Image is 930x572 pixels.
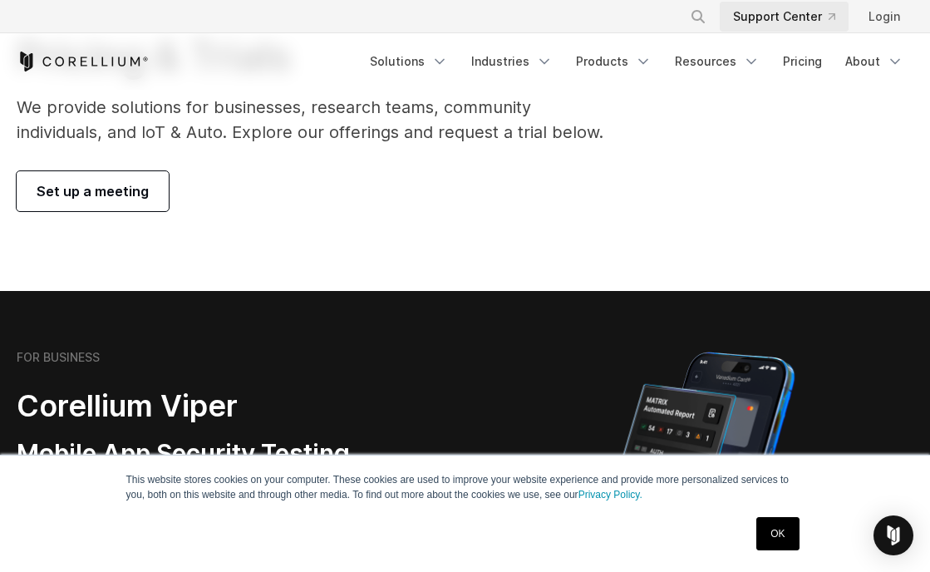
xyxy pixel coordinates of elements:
button: Search [683,2,713,32]
p: We provide solutions for businesses, research teams, community individuals, and IoT & Auto. Explo... [17,95,603,145]
a: Set up a meeting [17,171,169,211]
div: Open Intercom Messenger [873,515,913,555]
a: OK [756,517,799,550]
a: Privacy Policy. [578,489,642,500]
h2: Corellium Viper [17,387,386,425]
a: Resources [665,47,770,76]
a: Support Center [720,2,849,32]
a: Products [566,47,662,76]
p: This website stores cookies on your computer. These cookies are used to improve your website expe... [126,472,805,502]
a: About [835,47,913,76]
a: Industries [461,47,563,76]
a: Pricing [773,47,832,76]
div: Navigation Menu [360,47,913,76]
a: Corellium Home [17,52,149,71]
span: Set up a meeting [37,181,149,201]
h3: Mobile App Security Testing [17,438,386,470]
h6: FOR BUSINESS [17,350,100,365]
a: Solutions [360,47,458,76]
a: Login [855,2,913,32]
div: Navigation Menu [670,2,913,32]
